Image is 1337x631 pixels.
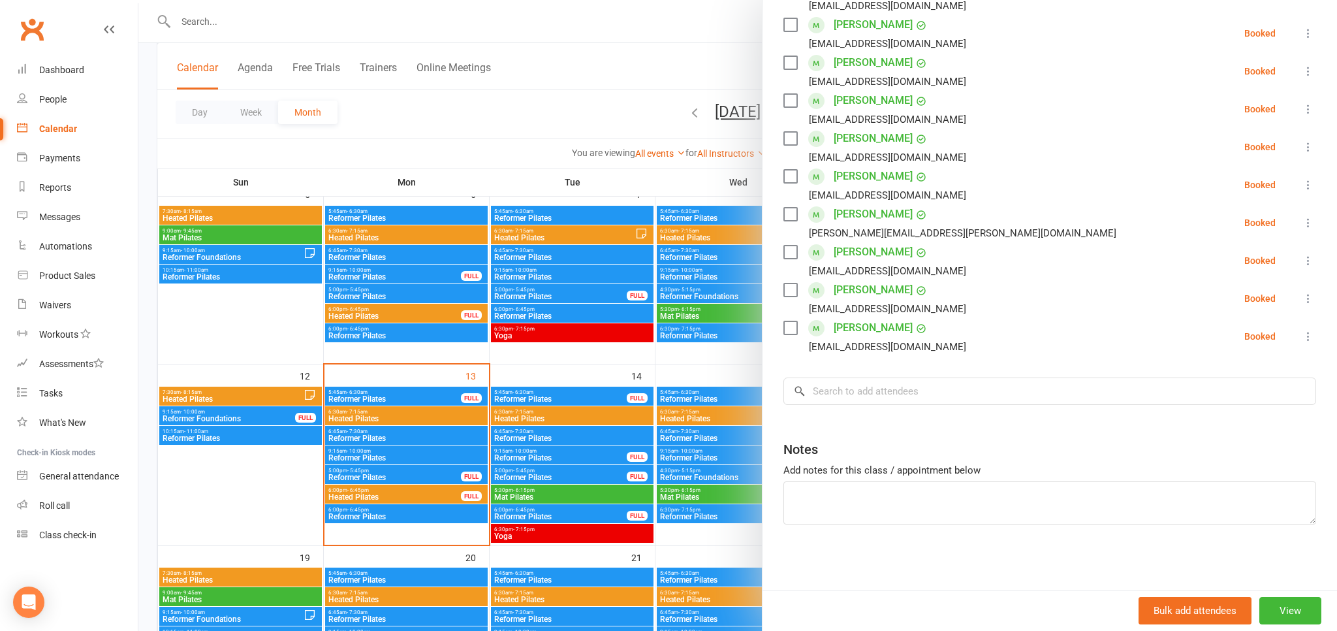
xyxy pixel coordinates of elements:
[17,261,138,291] a: Product Sales
[783,440,818,459] div: Notes
[39,270,95,281] div: Product Sales
[834,242,913,263] a: [PERSON_NAME]
[809,73,966,90] div: [EMAIL_ADDRESS][DOMAIN_NAME]
[834,128,913,149] a: [PERSON_NAME]
[17,85,138,114] a: People
[39,359,104,369] div: Assessments
[834,52,913,73] a: [PERSON_NAME]
[834,280,913,300] a: [PERSON_NAME]
[17,491,138,521] a: Roll call
[783,462,1316,478] div: Add notes for this class / appointment below
[16,13,48,46] a: Clubworx
[809,35,966,52] div: [EMAIL_ADDRESS][DOMAIN_NAME]
[809,149,966,166] div: [EMAIL_ADDRESS][DOMAIN_NAME]
[17,408,138,438] a: What's New
[39,94,67,105] div: People
[39,241,92,251] div: Automations
[1244,29,1276,38] div: Booked
[809,300,966,317] div: [EMAIL_ADDRESS][DOMAIN_NAME]
[39,530,97,540] div: Class check-in
[834,317,913,338] a: [PERSON_NAME]
[1259,597,1321,624] button: View
[1244,294,1276,303] div: Booked
[1244,218,1276,227] div: Booked
[1244,332,1276,341] div: Booked
[809,338,966,355] div: [EMAIL_ADDRESS][DOMAIN_NAME]
[17,114,138,144] a: Calendar
[17,349,138,379] a: Assessments
[13,587,44,618] div: Open Intercom Messenger
[17,173,138,202] a: Reports
[1244,142,1276,152] div: Booked
[1244,105,1276,114] div: Booked
[17,291,138,320] a: Waivers
[809,111,966,128] div: [EMAIL_ADDRESS][DOMAIN_NAME]
[39,388,63,398] div: Tasks
[834,204,913,225] a: [PERSON_NAME]
[1244,256,1276,265] div: Booked
[783,378,1316,405] input: Search to add attendees
[834,166,913,187] a: [PERSON_NAME]
[17,144,138,173] a: Payments
[39,300,71,310] div: Waivers
[17,320,138,349] a: Workouts
[39,471,119,481] div: General attendance
[39,153,80,163] div: Payments
[39,123,77,134] div: Calendar
[39,417,86,428] div: What's New
[39,329,78,340] div: Workouts
[1244,180,1276,189] div: Booked
[1244,67,1276,76] div: Booked
[17,521,138,550] a: Class kiosk mode
[834,90,913,111] a: [PERSON_NAME]
[17,202,138,232] a: Messages
[17,56,138,85] a: Dashboard
[809,263,966,280] div: [EMAIL_ADDRESS][DOMAIN_NAME]
[17,232,138,261] a: Automations
[39,212,80,222] div: Messages
[809,187,966,204] div: [EMAIL_ADDRESS][DOMAIN_NAME]
[17,462,138,491] a: General attendance kiosk mode
[39,500,70,511] div: Roll call
[809,225,1116,242] div: [PERSON_NAME][EMAIL_ADDRESS][PERSON_NAME][DOMAIN_NAME]
[39,182,71,193] div: Reports
[17,379,138,408] a: Tasks
[834,14,913,35] a: [PERSON_NAME]
[39,65,84,75] div: Dashboard
[1139,597,1251,624] button: Bulk add attendees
